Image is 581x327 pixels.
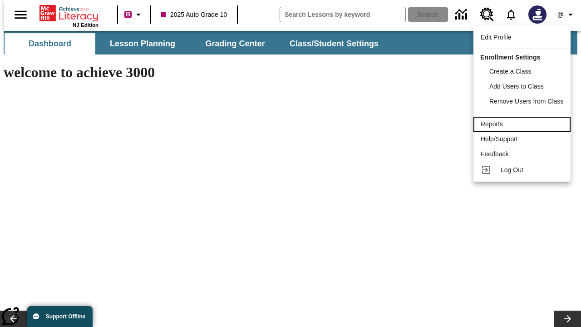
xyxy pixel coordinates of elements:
[481,150,508,158] span: Feedback
[501,166,523,173] span: Log Out
[489,83,544,90] span: Add Users to Class
[481,34,512,41] span: Edit Profile
[480,54,540,61] span: Enrollment Settings
[489,98,563,105] span: Remove Users from Class
[481,135,518,143] span: Help/Support
[489,68,532,75] span: Create a Class
[481,120,503,128] span: Reports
